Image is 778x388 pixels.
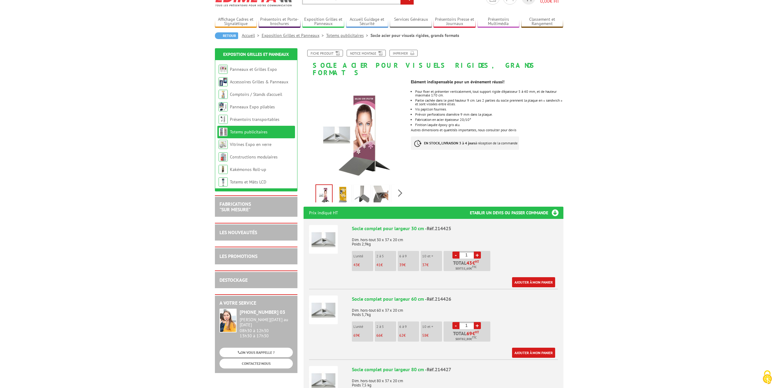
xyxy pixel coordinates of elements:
a: - [452,322,459,329]
a: Services Généraux [390,17,432,27]
div: Socle complet pour largeur 30 cm - [352,225,558,232]
img: Constructions modulaires [219,152,228,161]
img: Panneaux Expo pliables [219,102,228,111]
p: 6 à 9 [399,325,419,329]
p: Dim. hors-tout 30 x 37 x 20 cm Poids 2,9kg [352,234,558,246]
p: € [353,333,373,338]
p: 2 à 5 [376,254,396,258]
p: € [422,333,442,338]
img: widget-service.jpg [219,309,237,332]
sup: TTC [472,336,477,339]
span: 43 [353,262,358,267]
a: Kakémonos Roll-up [230,167,266,172]
a: Imprimer [389,50,418,56]
span: € [472,331,475,336]
p: € [422,263,442,267]
a: Affichage Cadres et Signalétique [215,17,257,27]
p: 10 et + [422,325,442,329]
img: Panneaux et Grilles Expo [219,65,228,74]
p: € [353,263,373,267]
a: Accessoires Grilles & Panneaux [230,79,288,85]
a: CONTACTEZ-NOUS [219,359,293,368]
img: totems_publicitaires_214425.jpg [316,185,332,204]
span: 43 [466,260,472,265]
sup: TTC [472,265,477,269]
a: DESTOCKAGE [219,277,248,283]
p: Total [445,260,490,271]
a: Présentoirs Multimédia [477,17,520,27]
a: Présentoirs et Porte-brochures [259,17,301,27]
span: 82,80 [462,337,470,342]
a: Accueil [242,33,262,38]
p: € [376,333,396,338]
p: L'unité [353,325,373,329]
li: Socle acier pour visuels rigides, grands formats [371,32,459,38]
a: Notice Montage [347,50,386,56]
a: Comptoirs / Stands d'accueil [230,92,282,97]
a: Constructions modulaires [230,154,278,160]
span: Next [397,188,403,198]
img: totems_publicitaires_214425.jpg [304,79,407,182]
span: 69 [466,331,472,336]
p: 6 à 9 [399,254,419,258]
img: Accessoires Grilles & Panneaux [219,77,228,86]
a: Classement et Rangement [521,17,563,27]
a: Vitrines Expo en verre [230,142,271,147]
span: Réf.214427 [427,366,451,372]
span: € [472,260,475,265]
img: Socle complet pour largeur 60 cm [309,296,338,324]
a: Exposition Grilles et Panneaux [302,17,345,27]
sup: HT [475,259,479,264]
img: Comptoirs / Stands d'accueil [219,90,228,99]
p: € [376,263,396,267]
a: + [474,252,481,259]
li: Pour fixer et présenter verticalement, tout support rigide d’épaisseur 5 à 40 mm, et de hauteur m... [415,90,563,97]
li: Prévoir perforations diamètre 9 mm dans la plaque. [415,113,563,116]
a: Panneaux Expo pliables [230,104,275,110]
p: Dim. hors-tout 80 x 37 x 20 cm Poids 7,5 kg [352,375,558,387]
a: Panneaux et Grilles Expo [230,67,277,72]
h1: Socle acier pour visuels rigides, grands formats [299,50,568,76]
button: Cookies (fenêtre modale) [757,367,778,388]
p: L'unité [353,254,373,258]
strong: Elément indispensable pour un événement réussi! [411,79,504,85]
a: Présentoirs transportables [230,117,279,122]
div: Socle complet pour largeur 80 cm - [352,366,558,373]
span: Soit € [455,337,477,342]
p: € [399,333,419,338]
a: Ajouter à mon panier [512,348,555,358]
img: 214425_214426_socle_complet_acier_visuels_rigides_grands_formats_2.jpg [374,186,388,205]
li: Finition laquée époxy gris alu. [415,123,563,127]
div: Socle complet pour largeur 60 cm - [352,296,558,303]
a: FABRICATIONS"Sur Mesure" [219,201,251,212]
img: 214425_214426_socle_complet_acier_visuels_rigides_grands_formats.jpg [336,186,350,205]
a: Fiche produit [307,50,343,56]
a: Exposition Grilles et Panneaux [262,33,326,38]
span: Réf.214425 [427,225,451,231]
li: Vis papillon fournies. [415,107,563,111]
p: 10 et + [422,254,442,258]
li: Fabrication en acier épaisseur 20/10° [415,118,563,121]
p: Prix indiqué HT [309,207,338,219]
img: Vitrines Expo en verre [219,140,228,149]
span: 37 [422,262,426,267]
strong: [PHONE_NUMBER] 03 [240,309,285,315]
a: Présentoirs Presse et Journaux [433,17,476,27]
p: Total [445,331,490,342]
a: Totems publicitaires [230,129,267,135]
img: 214425_214426_socle_complet_acier_visuels_rigides_grands_formats_3.jpg [393,186,407,205]
span: 39 [399,262,404,267]
a: Exposition Grilles et Panneaux [223,52,289,57]
p: 2 à 5 [376,325,396,329]
div: [PERSON_NAME][DATE] au [DATE] [240,317,293,328]
span: Soit € [455,266,477,271]
span: 66 [376,333,381,338]
strong: EN STOCK, LIVRAISON 3 à 4 jours [424,141,475,145]
p: € [399,263,419,267]
a: LES PROMOTIONS [219,253,257,259]
span: 62 [399,333,404,338]
img: Présentoirs transportables [219,115,228,124]
span: 51,60 [462,266,470,271]
a: - [452,252,459,259]
a: Retour [215,32,238,39]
